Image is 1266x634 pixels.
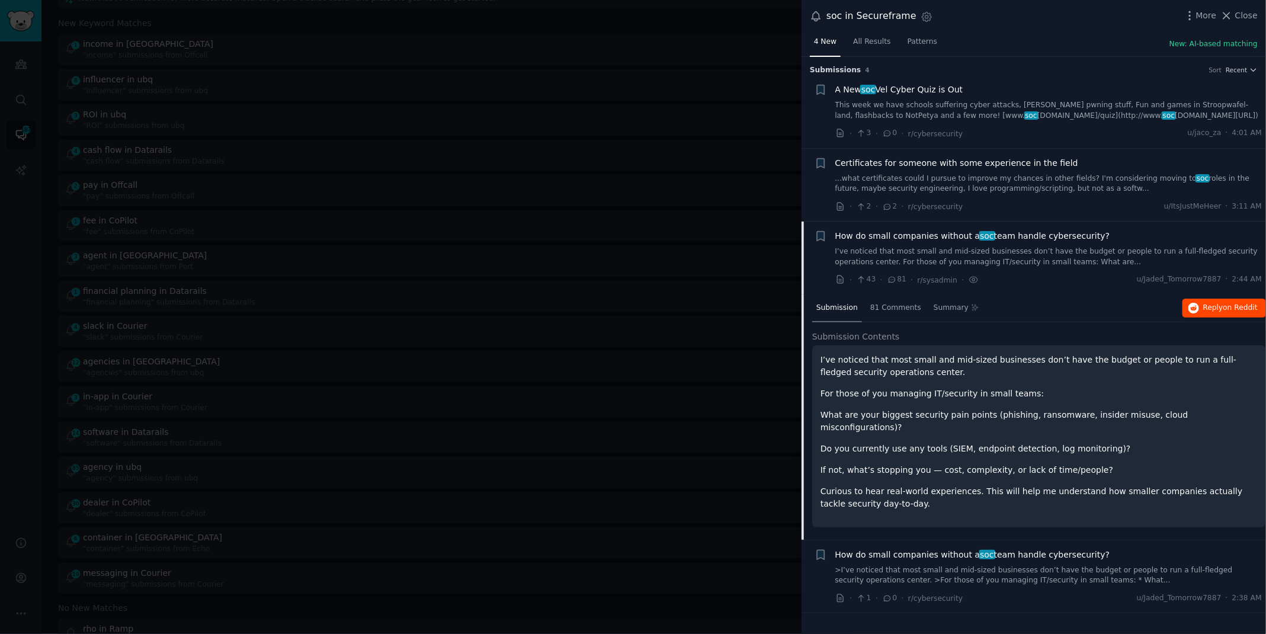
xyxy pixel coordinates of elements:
span: 81 Comments [870,303,921,313]
p: Curious to hear real-world experiences. This will help me understand how smaller companies actual... [821,485,1258,510]
a: 4 New [810,33,841,57]
a: This week we have schools suffering cyber attacks, [PERSON_NAME] pwning stuff, Fun and games in S... [835,100,1262,121]
span: 4 [866,66,870,73]
p: If not, what’s stopping you — cost, complexity, or lack of time/people? [821,464,1258,476]
span: 3:11 AM [1232,201,1262,212]
span: · [1226,128,1228,139]
span: u/ItsJustMeHeer [1164,201,1222,212]
p: Do you currently use any tools (SIEM, endpoint detection, log monitoring)? [821,443,1258,455]
span: Patterns [908,37,937,47]
span: · [850,592,852,604]
p: I’ve noticed that most small and mid-sized businesses don’t have the budget or people to run a fu... [821,354,1258,379]
span: Submission s [810,65,861,76]
a: A NewsocVel Cyber Quiz is Out [835,84,963,96]
a: Certificates for someone with some experience in the field [835,157,1078,169]
span: Reply [1203,303,1258,313]
span: 1 [856,593,871,604]
span: 0 [882,128,897,139]
span: 2 [882,201,897,212]
span: · [1226,201,1228,212]
button: New: AI-based matching [1169,39,1258,50]
button: Close [1220,9,1258,22]
span: · [880,274,883,286]
span: · [850,200,852,213]
a: All Results [849,33,895,57]
div: soc in Secureframe [826,9,916,24]
span: u/Jaded_Tomorrow7887 [1137,593,1222,604]
span: How do small companies without a team handle cybersecurity? [835,549,1110,561]
a: How do small companies without asocteam handle cybersecurity? [835,230,1110,242]
span: · [876,592,878,604]
span: · [1226,274,1228,285]
button: Recent [1226,66,1258,74]
span: Submission Contents [812,331,900,343]
a: ...what certificates could I pursue to improve my chances in other fields? I'm considering moving... [835,174,1262,194]
span: r/cybersecurity [908,594,963,603]
span: on Reddit [1223,303,1258,312]
span: Recent [1226,66,1247,74]
span: r/cybersecurity [908,130,963,138]
span: · [850,127,852,140]
span: 2:38 AM [1232,593,1262,604]
span: · [1226,593,1228,604]
span: · [902,592,904,604]
a: >I’ve noticed that most small and mid-sized businesses don’t have the budget or people to run a f... [835,565,1262,586]
span: · [911,274,913,286]
a: How do small companies without asocteam handle cybersecurity? [835,549,1110,561]
button: More [1184,9,1217,22]
span: 4:01 AM [1232,128,1262,139]
span: How do small companies without a team handle cybersecurity? [835,230,1110,242]
span: Close [1235,9,1258,22]
a: Patterns [903,33,941,57]
span: Submission [816,303,858,313]
span: 43 [856,274,876,285]
span: · [902,127,904,140]
span: soc [1196,174,1210,182]
span: 4 New [814,37,836,47]
div: Sort [1209,66,1222,74]
span: soc [979,231,995,241]
span: 81 [887,274,906,285]
p: What are your biggest security pain points (phishing, ransomware, insider misuse, cloud misconfig... [821,409,1258,434]
span: 3 [856,128,871,139]
span: Summary [934,303,969,313]
span: r/sysadmin [918,276,958,284]
span: · [850,274,852,286]
span: soc [1162,111,1176,120]
a: I’ve noticed that most small and mid-sized businesses don’t have the budget or people to run a fu... [835,246,1262,267]
span: soc [979,550,995,559]
span: soc [860,85,876,94]
p: For those of you managing IT/security in small teams: [821,388,1258,400]
span: r/cybersecurity [908,203,963,211]
span: A New Vel Cyber Quiz is Out [835,84,963,96]
button: Replyon Reddit [1182,299,1266,318]
span: u/Jaded_Tomorrow7887 [1137,274,1222,285]
span: · [961,274,964,286]
span: More [1196,9,1217,22]
span: 2 [856,201,871,212]
span: u/jaco_za [1188,128,1222,139]
span: All Results [853,37,890,47]
span: · [902,200,904,213]
span: 0 [882,593,897,604]
span: · [876,200,878,213]
span: soc [1024,111,1039,120]
span: 2:44 AM [1232,274,1262,285]
span: · [876,127,878,140]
